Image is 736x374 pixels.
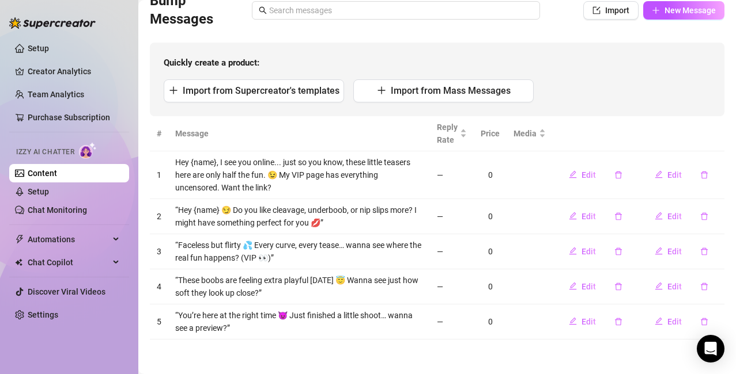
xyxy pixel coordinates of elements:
td: Hey {name}, I see you online... just so you know, these little teasers here are only half the fun... [168,151,430,199]
a: Creator Analytics [28,62,120,81]
button: delete [691,207,718,226]
button: Edit [646,207,691,226]
button: delete [691,242,718,261]
span: Import [605,6,629,15]
span: Izzy AI Chatter [16,147,74,158]
td: 5 [150,304,168,339]
td: — [430,151,474,199]
img: logo-BBDzfeDw.svg [9,17,96,29]
span: delete [614,283,622,291]
button: Edit [646,166,691,184]
td: “Faceless but flirty 💦 Every curve, every tease… wanna see where the real fun happens? (VIP 👀)” [168,234,430,269]
a: Purchase Subscription [28,113,110,122]
span: Edit [667,170,682,180]
span: delete [700,247,708,255]
span: Media [514,127,537,140]
button: delete [605,277,632,296]
button: Import from Supercreator's templates [164,79,344,102]
span: Edit [667,282,682,291]
button: delete [605,166,632,184]
span: delete [700,171,708,179]
button: Edit [560,242,605,261]
a: Settings [28,310,58,319]
span: delete [700,283,708,291]
span: edit [655,317,663,325]
span: delete [614,171,622,179]
a: Setup [28,187,49,196]
span: Edit [667,212,682,221]
div: 0 [481,280,500,293]
button: delete [691,166,718,184]
span: Edit [582,212,596,221]
span: edit [655,247,663,255]
span: Edit [582,317,596,326]
td: “Hey {name} 😏 Do you like cleavage, underboob, or nip slips more? I might have something perfect ... [168,199,430,234]
span: Edit [582,170,596,180]
span: plus [652,6,660,14]
a: Chat Monitoring [28,205,87,215]
a: Team Analytics [28,90,84,99]
span: plus [377,86,386,95]
span: Edit [582,247,596,256]
div: Open Intercom Messenger [697,335,724,362]
button: delete [691,277,718,296]
a: Setup [28,44,49,53]
span: Edit [667,317,682,326]
span: delete [700,318,708,326]
td: “These boobs are feeling extra playful [DATE] 😇 Wanna see just how soft they look up close?” [168,269,430,304]
span: edit [569,212,577,220]
span: Edit [667,247,682,256]
button: New Message [643,1,724,20]
span: Reply Rate [437,121,458,146]
th: Media [507,116,553,151]
button: Edit [646,242,691,261]
button: delete [605,207,632,226]
span: delete [614,318,622,326]
td: — [430,304,474,339]
span: Import from Supercreator's templates [183,85,339,96]
button: Edit [560,277,605,296]
td: — [430,269,474,304]
span: edit [655,170,663,178]
span: delete [614,247,622,255]
th: Reply Rate [430,116,474,151]
span: New Message [665,6,716,15]
span: Edit [582,282,596,291]
td: 1 [150,151,168,199]
th: # [150,116,168,151]
span: edit [569,170,577,178]
span: edit [655,212,663,220]
button: Import [583,1,639,20]
span: plus [169,86,178,95]
button: Edit [646,277,691,296]
span: edit [655,282,663,290]
td: 3 [150,234,168,269]
button: Edit [560,312,605,331]
span: delete [700,212,708,220]
div: 0 [481,315,500,328]
button: delete [605,242,632,261]
th: Message [168,116,430,151]
strong: Quickly create a product: [164,58,259,68]
th: Price [474,116,507,151]
span: Import from Mass Messages [391,85,511,96]
span: edit [569,317,577,325]
a: Content [28,169,57,178]
td: 2 [150,199,168,234]
span: thunderbolt [15,235,24,244]
button: Import from Mass Messages [353,79,534,102]
div: 0 [481,210,500,223]
div: 0 [481,245,500,258]
button: Edit [560,207,605,226]
img: Chat Copilot [15,258,22,266]
input: Search messages [269,4,533,17]
td: “You’re here at the right time 😈 Just finished a little shoot… wanna see a preview?” [168,304,430,339]
span: import [592,6,601,14]
button: delete [691,312,718,331]
span: edit [569,247,577,255]
button: Edit [646,312,691,331]
span: edit [569,282,577,290]
td: — [430,234,474,269]
td: — [430,199,474,234]
span: Automations [28,230,110,249]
